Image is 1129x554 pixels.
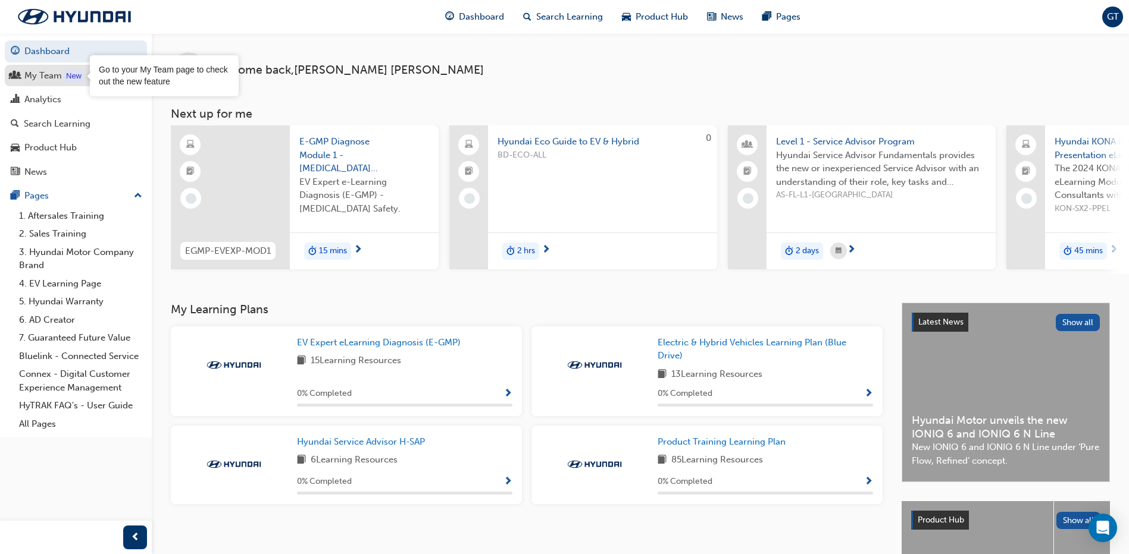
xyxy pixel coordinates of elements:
[1022,164,1030,180] span: booktick-icon
[14,225,147,243] a: 2. Sales Training
[658,336,873,363] a: Electric & Hybrid Vehicles Learning Plan (Blue Drive)
[5,113,147,135] a: Search Learning
[14,207,147,225] a: 1. Aftersales Training
[319,244,347,258] span: 15 mins
[201,458,267,470] img: Trak
[1089,514,1117,542] div: Open Intercom Messenger
[152,107,1129,121] h3: Next up for me
[5,89,147,111] a: Analytics
[24,141,77,155] div: Product Hub
[464,193,475,204] span: learningRecordVerb_NONE-icon
[743,164,752,180] span: booktick-icon
[864,477,873,487] span: Show Progress
[11,119,19,130] span: search-icon
[506,244,515,259] span: duration-icon
[562,458,627,470] img: Trak
[297,337,461,348] span: EV Expert eLearning Diagnosis (E-GMP)
[796,244,819,258] span: 2 days
[5,185,147,207] button: Pages
[658,387,712,401] span: 0 % Completed
[24,69,62,83] div: My Team
[1056,314,1100,331] button: Show all
[134,188,142,204] span: up-icon
[11,46,20,57] span: guage-icon
[11,167,20,178] span: news-icon
[11,95,20,105] span: chart-icon
[14,243,147,275] a: 3. Hyundai Motor Company Brand
[297,475,352,489] span: 0 % Completed
[671,367,762,382] span: 13 Learning Resources
[728,125,996,269] a: Level 1 - Service Advisor ProgramHyundai Service Advisor Fundamentals provides the new or inexper...
[1074,244,1103,258] span: 45 mins
[14,396,147,415] a: HyTRAK FAQ's - User Guide
[776,10,800,24] span: Pages
[297,436,425,447] span: Hyundai Service Advisor H-SAP
[297,435,430,449] a: Hyundai Service Advisor H-SAP
[185,244,271,258] span: EGMP-EVEXP-MOD1
[297,354,306,369] span: book-icon
[918,317,964,327] span: Latest News
[171,303,883,316] h3: My Learning Plans
[14,329,147,347] a: 7. Guaranteed Future Value
[912,440,1100,467] span: New IONIQ 6 and IONIQ 6 N Line under ‘Pure Flow, Refined’ concept.
[776,188,986,202] span: AS-FL-L1-[GEOGRAPHIC_DATA]
[11,71,20,81] span: people-icon
[459,10,504,24] span: Dashboard
[911,511,1100,530] a: Product HubShow all
[14,365,147,396] a: Connex - Digital Customer Experience Management
[503,477,512,487] span: Show Progress
[847,245,856,256] span: next-icon
[698,5,753,29] a: news-iconNews
[776,135,986,149] span: Level 1 - Service Advisor Program
[658,435,790,449] a: Product Training Learning Plan
[1022,137,1030,153] span: laptop-icon
[762,10,771,24] span: pages-icon
[836,244,842,259] span: calendar-icon
[721,10,743,24] span: News
[707,10,716,24] span: news-icon
[612,5,698,29] a: car-iconProduct Hub
[498,149,708,162] span: BD-ECO-ALL
[436,5,514,29] a: guage-iconDashboard
[542,245,551,256] span: next-icon
[503,474,512,489] button: Show Progress
[498,135,708,149] span: Hyundai Eco Guide to EV & Hybrid
[523,10,531,24] span: search-icon
[354,245,362,256] span: next-icon
[658,453,667,468] span: book-icon
[1107,10,1119,24] span: GT
[912,414,1100,440] span: Hyundai Motor unveils the new IONIQ 6 and IONIQ 6 N Line
[864,386,873,401] button: Show Progress
[64,70,84,82] div: Tooltip anchor
[5,38,147,185] button: DashboardMy TeamAnalyticsSearch LearningProduct HubNews
[11,191,20,202] span: pages-icon
[449,125,717,269] a: 0Hyundai Eco Guide to EV & HybridBD-ECO-ALLduration-icon2 hrs
[5,40,147,62] a: Dashboard
[131,530,140,545] span: prev-icon
[753,5,810,29] a: pages-iconPages
[211,64,484,77] span: Welcome back , [PERSON_NAME] [PERSON_NAME]
[201,359,267,371] img: Trak
[517,244,535,258] span: 2 hrs
[776,149,986,189] span: Hyundai Service Advisor Fundamentals provides the new or inexperienced Service Advisor with an un...
[1064,244,1072,259] span: duration-icon
[5,161,147,183] a: News
[671,453,763,468] span: 85 Learning Resources
[6,4,143,29] img: Trak
[186,137,195,153] span: learningResourceType_ELEARNING-icon
[24,165,47,179] div: News
[743,137,752,153] span: people-icon
[14,275,147,293] a: 4. EV Learning Page
[785,244,793,259] span: duration-icon
[297,453,306,468] span: book-icon
[912,313,1100,332] a: Latest NewsShow all
[445,10,454,24] span: guage-icon
[171,125,439,269] a: EGMP-EVEXP-MOD1E-GMP Diagnose Module 1 - [MEDICAL_DATA] SafetyEV Expert e-Learning Diagnosis (E-G...
[636,10,688,24] span: Product Hub
[299,135,429,175] span: E-GMP Diagnose Module 1 - [MEDICAL_DATA] Safety
[658,367,667,382] span: book-icon
[1102,7,1123,27] button: GT
[622,10,631,24] span: car-icon
[11,143,20,153] span: car-icon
